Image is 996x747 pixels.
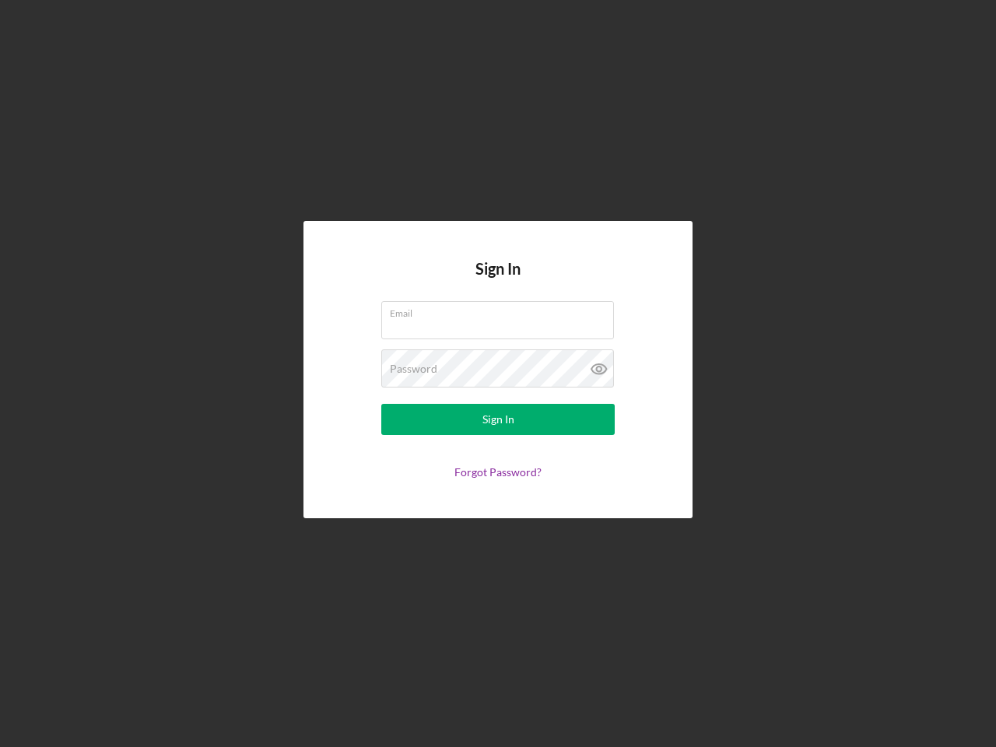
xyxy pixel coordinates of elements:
[482,404,514,435] div: Sign In
[390,302,614,319] label: Email
[390,363,437,375] label: Password
[381,404,615,435] button: Sign In
[454,465,542,479] a: Forgot Password?
[475,260,521,301] h4: Sign In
